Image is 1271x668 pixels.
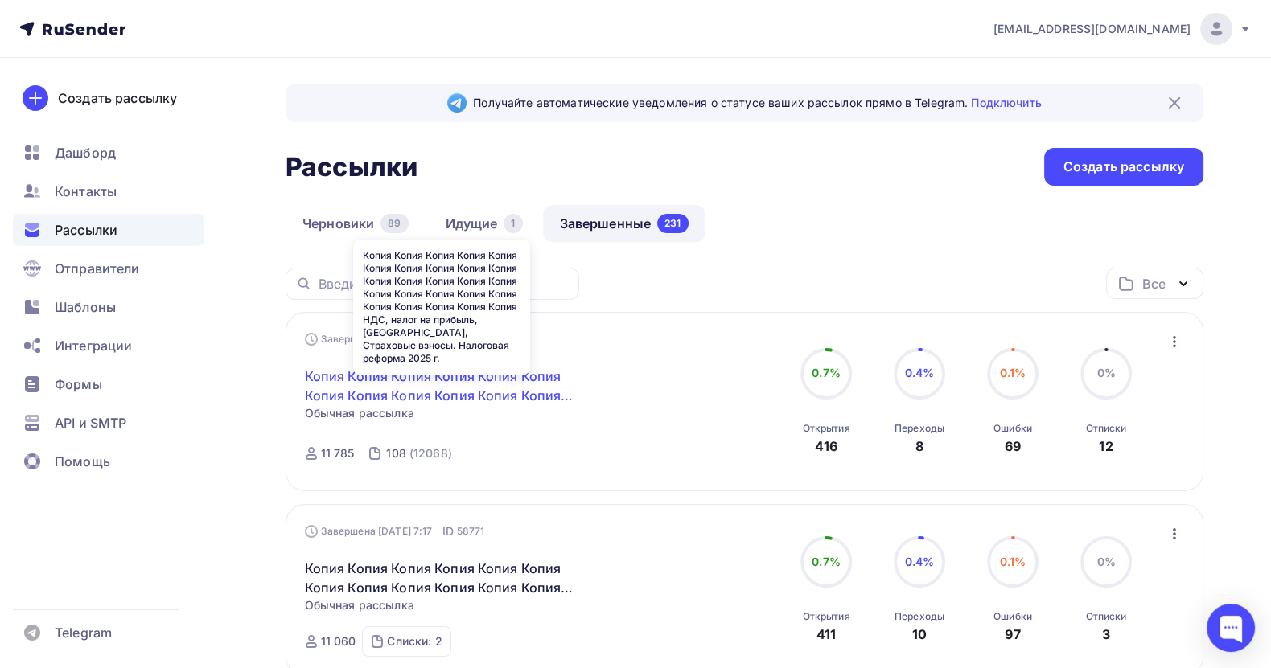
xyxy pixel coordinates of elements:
[447,93,467,113] img: Telegram
[55,375,102,394] span: Формы
[321,633,356,650] div: 11 060
[993,21,1191,37] span: [EMAIL_ADDRESS][DOMAIN_NAME]
[13,137,204,169] a: Дашборд
[353,240,530,375] div: Копия Копия Копия Копия Копия Копия Копия Копия Копия Копия Копия Копия Копия Копия Копия Копия К...
[386,445,405,461] div: 108
[58,88,177,108] div: Создать рассылку
[286,151,417,183] h2: Рассылки
[13,252,204,285] a: Отправители
[319,275,570,293] input: Введите название рассылки
[1102,625,1110,644] div: 3
[55,143,116,162] span: Дашборд
[387,633,442,650] div: Списки: 2
[905,555,935,568] span: 0.4%
[55,220,117,240] span: Рассылки
[1096,555,1115,568] span: 0%
[321,445,355,461] div: 11 785
[55,297,116,317] span: Шаблоны
[812,366,841,379] span: 0.7%
[380,214,408,233] div: 89
[1096,366,1115,379] span: 0%
[305,331,493,347] div: Завершена [DATE] 8:43
[13,214,204,246] a: Рассылки
[1086,422,1127,435] div: Отписки
[305,405,414,421] span: Обычная рассылка
[905,366,935,379] span: 0.4%
[1106,268,1203,299] button: Все
[442,523,453,539] span: ID
[385,441,453,466] a: 108 (12068)
[55,336,132,355] span: Интеграции
[1086,610,1127,623] div: Отписки
[802,422,849,435] div: Открытия
[429,205,540,242] a: Идущие1
[1099,436,1113,456] div: 12
[1005,625,1020,644] div: 97
[543,205,705,242] a: Завершенные231
[55,182,117,201] span: Контакты
[802,610,849,623] div: Открытия
[1000,366,1026,379] span: 0.1%
[895,610,944,623] div: Переходы
[305,367,581,405] a: Копия Копия Копия Копия Копия Копия Копия Копия Копия Копия Копия Копия Копия Копия Копия Копия К...
[473,95,1041,111] span: Получайте автоматические уведомления о статусе ваших рассылок прямо в Telegram.
[915,436,923,456] div: 8
[55,413,126,432] span: API и SMTP
[13,291,204,323] a: Шаблоны
[1000,555,1026,568] span: 0.1%
[305,523,485,539] div: Завершена [DATE] 7:17
[305,597,414,613] span: Обычная рассылка
[993,610,1032,623] div: Ошибки
[812,555,841,568] span: 0.7%
[305,559,581,597] a: Копия Копия Копия Копия Копия Копия Копия Копия Копия Копия Копия Копия Копия [GEOGRAPHIC_DATA] К...
[409,445,452,461] div: (12068)
[55,259,140,278] span: Отправители
[657,214,688,233] div: 231
[13,368,204,400] a: Формы
[971,96,1041,109] a: Подключить
[55,452,110,471] span: Помощь
[1142,274,1165,293] div: Все
[13,175,204,207] a: Контакты
[286,205,426,242] a: Черновики89
[457,523,485,539] span: 58771
[993,13,1252,45] a: [EMAIL_ADDRESS][DOMAIN_NAME]
[912,625,927,644] div: 10
[55,623,112,642] span: Telegram
[895,422,944,435] div: Переходы
[1063,158,1184,176] div: Создать рассылку
[504,214,522,233] div: 1
[815,436,837,456] div: 416
[993,422,1032,435] div: Ошибки
[1005,436,1021,456] div: 69
[816,625,836,644] div: 411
